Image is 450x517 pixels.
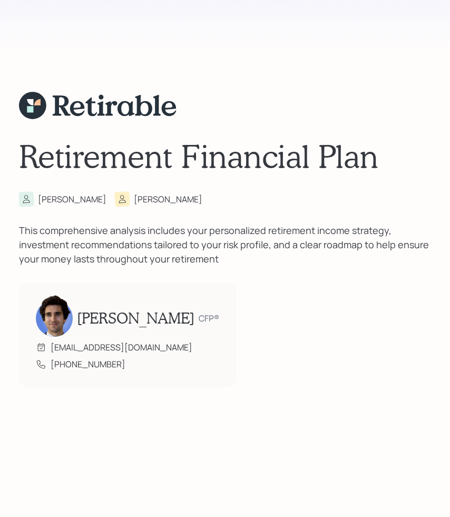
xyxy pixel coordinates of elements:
div: CFP® [199,312,219,325]
img: harrison-schaefer-headshot-2.png [36,295,73,337]
div: [PERSON_NAME] [134,193,202,206]
div: This comprehensive analysis includes your personalized retirement income strategy, investment rec... [19,223,431,266]
div: [PERSON_NAME] [38,193,106,206]
div: [EMAIL_ADDRESS][DOMAIN_NAME] [51,341,192,354]
div: [PHONE_NUMBER] [51,358,125,370]
h2: [PERSON_NAME] [77,309,194,327]
h1: Retirement Financial Plan [19,137,431,175]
